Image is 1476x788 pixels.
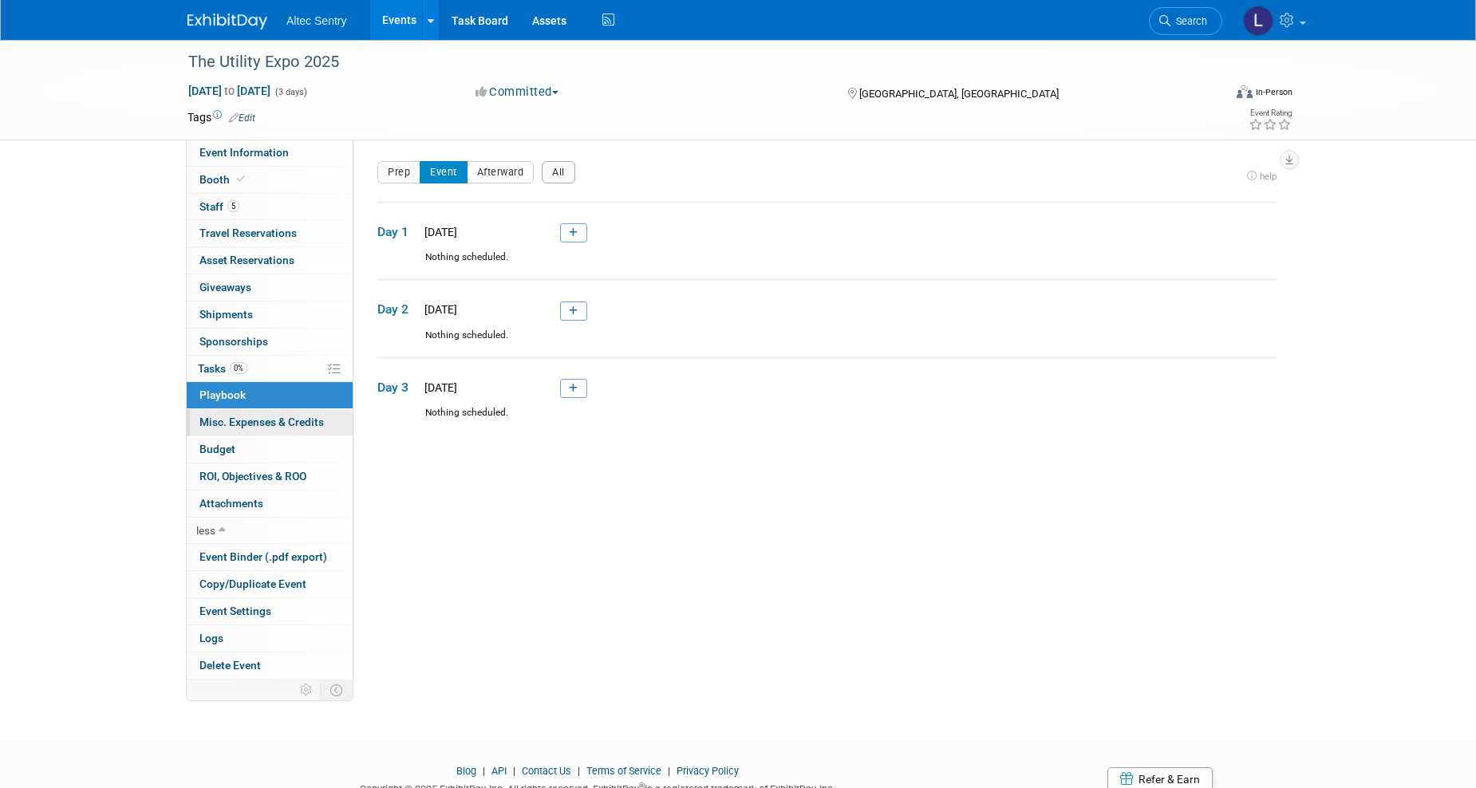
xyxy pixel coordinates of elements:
i: Booth reservation complete [237,175,245,183]
a: ROI, Objectives & ROO [187,463,353,490]
a: Privacy Policy [677,765,739,777]
span: [DATE] [420,226,457,238]
span: [DATE] [DATE] [187,84,271,98]
span: help [1260,171,1277,182]
a: Budget [187,436,353,463]
button: Prep [377,161,420,183]
button: Afterward [467,161,535,183]
a: Booth [187,167,353,193]
span: [DATE] [420,303,457,316]
span: Budget [199,443,235,455]
button: All [542,161,575,183]
img: ExhibitDay [187,14,267,30]
span: Search [1170,15,1207,27]
a: Edit [229,112,255,124]
a: Delete Event [187,652,353,679]
span: Travel Reservations [199,227,297,239]
span: Day 2 [377,301,417,318]
span: less [196,524,215,537]
a: Tasks0% [187,356,353,382]
a: Shipments [187,301,353,328]
span: Day 1 [377,223,417,241]
span: Booth [199,173,248,186]
span: (3 days) [274,87,307,97]
span: to [222,85,237,97]
span: Tasks [198,362,247,375]
div: Event Format [1128,83,1292,107]
span: Asset Reservations [199,254,294,266]
a: Playbook [187,382,353,408]
span: Sponsorships [199,335,268,348]
a: Staff5 [187,194,353,220]
span: | [479,765,489,777]
span: Event Binder (.pdf export) [199,550,327,563]
div: Nothing scheduled. [377,329,1277,357]
span: ROI, Objectives & ROO [199,470,306,483]
a: Terms of Service [586,765,661,777]
a: Blog [456,765,476,777]
div: Event Rating [1249,109,1292,117]
span: Giveaways [199,281,251,294]
a: Event Binder (.pdf export) [187,544,353,570]
a: Event Information [187,140,353,166]
a: Event Settings [187,598,353,624]
a: Search [1149,7,1222,35]
td: Toggle Event Tabs [321,680,353,700]
span: Copy/Duplicate Event [199,577,306,590]
a: API [491,765,507,777]
span: Playbook [199,388,246,401]
span: Staff [199,200,239,213]
span: Altec Sentry [286,14,346,27]
td: Personalize Event Tab Strip [293,680,321,700]
button: Committed [470,84,565,100]
div: Nothing scheduled. [377,406,1277,434]
a: Copy/Duplicate Event [187,571,353,597]
span: Attachments [199,497,263,510]
div: The Utility Expo 2025 [183,48,1198,77]
a: less [187,518,353,544]
button: Event [420,161,468,183]
span: Delete Event [199,659,261,672]
span: | [574,765,584,777]
span: [DATE] [420,381,457,394]
span: 0% [230,362,247,374]
span: 5 [227,200,239,212]
span: [GEOGRAPHIC_DATA], [GEOGRAPHIC_DATA] [859,88,1059,100]
img: Leisa Taylor [1243,6,1273,36]
a: Contact Us [522,765,571,777]
a: Sponsorships [187,329,353,355]
span: | [664,765,674,777]
a: Giveaways [187,274,353,301]
span: Event Settings [199,605,271,617]
a: Logs [187,625,353,652]
span: Day 3 [377,379,417,396]
a: Asset Reservations [187,247,353,274]
div: In-Person [1255,86,1292,98]
a: Attachments [187,491,353,517]
td: Tags [187,109,255,125]
span: Shipments [199,308,253,321]
img: Format-Inperson.png [1237,85,1253,98]
span: | [509,765,519,777]
span: Misc. Expenses & Credits [199,416,324,428]
span: Logs [199,632,223,644]
span: Event Information [199,146,289,159]
a: Travel Reservations [187,220,353,246]
div: Nothing scheduled. [377,250,1277,278]
a: Misc. Expenses & Credits [187,409,353,435]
